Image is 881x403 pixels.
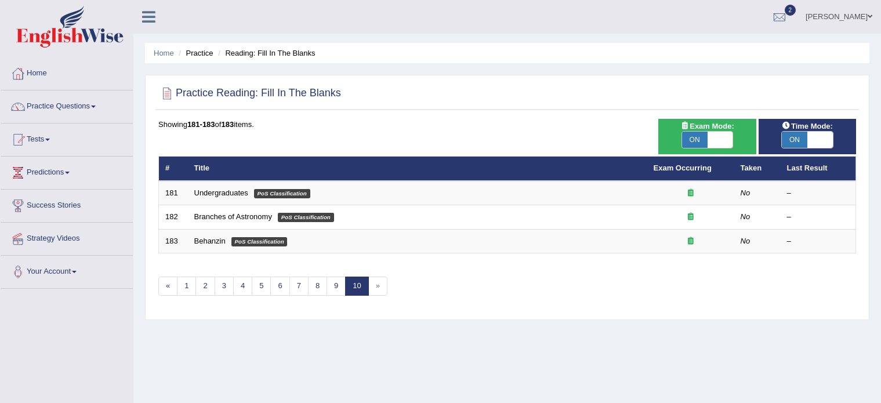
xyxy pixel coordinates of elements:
[734,157,781,181] th: Taken
[215,277,234,296] a: 3
[654,188,728,199] div: Exam occurring question
[1,57,133,86] a: Home
[177,277,196,296] a: 1
[654,212,728,223] div: Exam occurring question
[1,90,133,119] a: Practice Questions
[787,236,850,247] div: –
[741,237,751,245] em: No
[1,124,133,153] a: Tests
[195,277,215,296] a: 2
[159,205,188,230] td: 182
[158,119,856,130] div: Showing of items.
[158,277,177,296] a: «
[682,132,708,148] span: ON
[1,157,133,186] a: Predictions
[654,164,712,172] a: Exam Occurring
[270,277,289,296] a: 6
[658,119,756,154] div: Show exams occurring in exams
[785,5,796,16] span: 2
[278,213,334,222] em: PoS Classification
[254,189,310,198] em: PoS Classification
[741,188,751,197] em: No
[159,181,188,205] td: 181
[1,190,133,219] a: Success Stories
[741,212,751,221] em: No
[194,212,272,221] a: Branches of Astronomy
[159,229,188,253] td: 183
[158,85,341,102] h2: Practice Reading: Fill In The Blanks
[176,48,213,59] li: Practice
[1,223,133,252] a: Strategy Videos
[187,120,215,129] b: 181-183
[289,277,309,296] a: 7
[159,157,188,181] th: #
[194,188,248,197] a: Undergraduates
[221,120,234,129] b: 183
[252,277,271,296] a: 5
[194,237,226,245] a: Behanzin
[188,157,647,181] th: Title
[327,277,346,296] a: 9
[654,236,728,247] div: Exam occurring question
[787,188,850,199] div: –
[154,49,174,57] a: Home
[777,120,838,132] span: Time Mode:
[782,132,807,148] span: ON
[308,277,327,296] a: 8
[676,120,738,132] span: Exam Mode:
[215,48,315,59] li: Reading: Fill In The Blanks
[787,212,850,223] div: –
[368,277,387,296] span: »
[233,277,252,296] a: 4
[231,237,288,246] em: PoS Classification
[781,157,856,181] th: Last Result
[1,256,133,285] a: Your Account
[345,277,368,296] a: 10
